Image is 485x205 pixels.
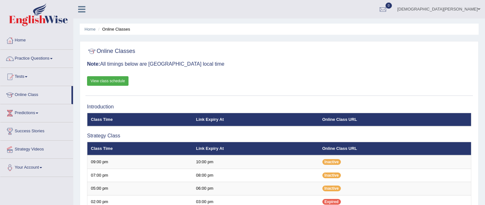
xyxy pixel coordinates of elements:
td: 10:00 pm [193,155,319,169]
td: 07:00 pm [87,169,193,182]
a: Predictions [0,104,73,120]
a: Success Stories [0,122,73,138]
h2: Online Classes [87,47,135,56]
a: View class schedule [87,76,129,86]
span: Inactive [322,159,341,165]
a: Strategy Videos [0,141,73,157]
th: Link Expiry At [193,113,319,126]
a: Home [0,32,73,48]
h3: Strategy Class [87,133,471,139]
a: Tests [0,68,73,84]
td: 05:00 pm [87,182,193,195]
td: 08:00 pm [193,169,319,182]
a: Practice Questions [0,50,73,66]
a: Your Account [0,159,73,175]
li: Online Classes [97,26,130,32]
span: Inactive [322,186,341,191]
td: 09:00 pm [87,155,193,169]
a: Home [85,27,96,32]
span: Inactive [322,172,341,178]
th: Class Time [87,142,193,155]
a: Online Class [0,86,71,102]
th: Class Time [87,113,193,126]
th: Online Class URL [319,113,471,126]
span: Expired [322,199,341,205]
h3: All timings below are [GEOGRAPHIC_DATA] local time [87,61,471,67]
h3: Introduction [87,104,471,110]
b: Note: [87,61,100,67]
th: Link Expiry At [193,142,319,155]
span: 0 [386,3,392,9]
th: Online Class URL [319,142,471,155]
td: 06:00 pm [193,182,319,195]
